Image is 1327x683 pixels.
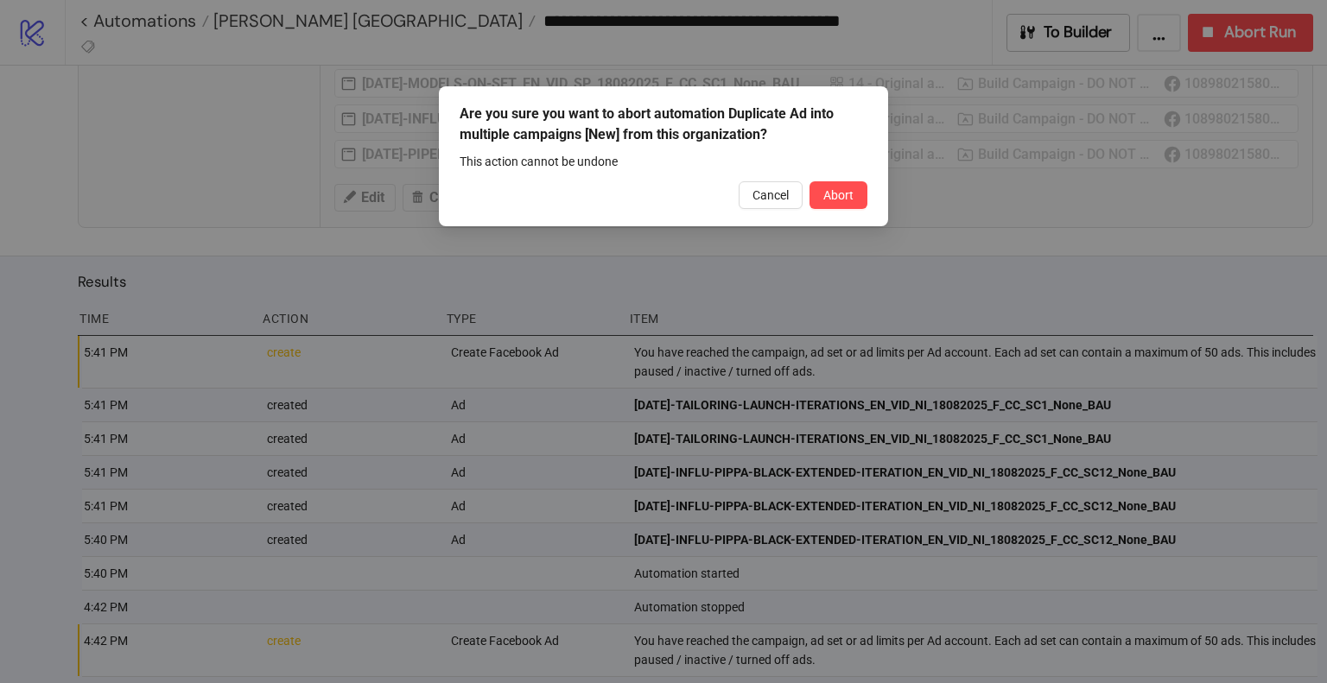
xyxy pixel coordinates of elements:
[752,188,789,202] span: Cancel
[823,188,854,202] span: Abort
[460,152,867,171] div: This action cannot be undone
[739,181,803,209] button: Cancel
[810,181,867,209] button: Abort
[460,104,867,145] div: Are you sure you want to abort automation Duplicate Ad into multiple campaigns [New] from this or...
